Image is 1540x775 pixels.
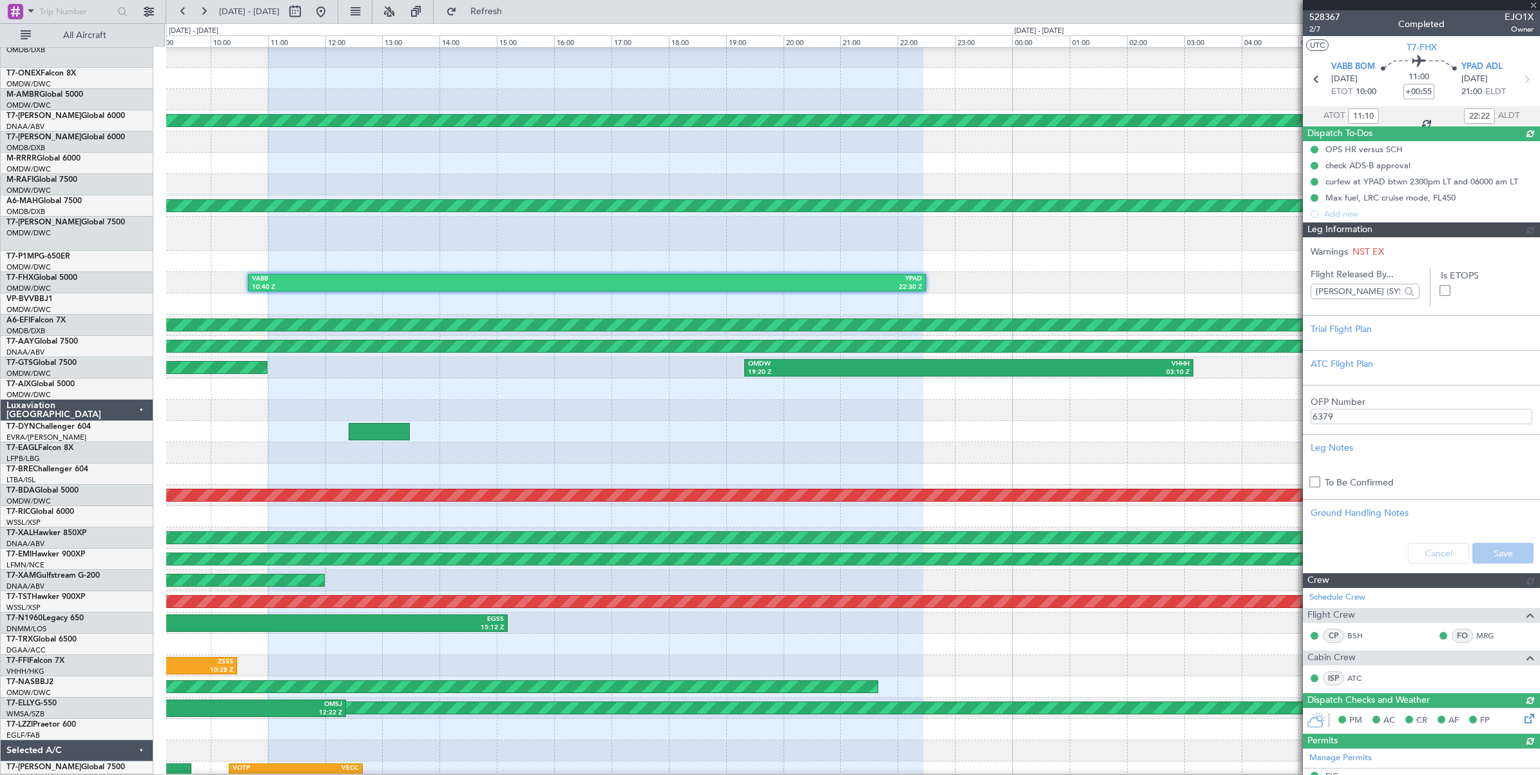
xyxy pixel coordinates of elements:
[6,338,78,346] a: T7-AAYGlobal 7500
[6,636,77,643] a: T7-TRXGlobal 6500
[6,657,29,665] span: T7-FFI
[1409,71,1429,84] span: 11:00
[6,112,81,120] span: T7-[PERSON_NAME]
[6,338,34,346] span: T7-AAY
[6,91,83,99] a: M-AMBRGlobal 5000
[6,359,33,367] span: T7-GTS
[6,79,51,89] a: OMDW/DWC
[6,359,77,367] a: T7-GTSGlobal 7500
[1323,110,1345,123] span: ATOT
[6,91,39,99] span: M-AMBR
[6,219,81,226] span: T7-[PERSON_NAME]
[14,25,140,46] button: All Aircraft
[6,508,74,516] a: T7-RICGlobal 6000
[6,207,45,217] a: OMDB/DXB
[587,275,922,284] div: YPAD
[6,551,32,558] span: T7-EMI
[6,551,85,558] a: T7-EMIHawker 900XP
[6,496,51,506] a: OMDW/DWC
[6,593,32,601] span: T7-TST
[6,295,53,303] a: VP-BVVBBJ1
[6,305,51,315] a: OMDW/DWC
[6,721,76,729] a: T7-LZZIPraetor 600
[748,360,968,369] div: OMDW
[6,529,86,537] a: T7-XALHawker 850XP
[6,176,34,184] span: M-RAFI
[1306,39,1329,51] button: UTC
[296,764,359,773] div: VECC
[6,444,38,452] span: T7-EAGL
[39,2,113,21] input: Trip Number
[6,433,86,442] a: EVRA/[PERSON_NAME]
[440,1,517,22] button: Refresh
[1505,10,1534,24] span: EJO1X
[6,176,77,184] a: M-RAFIGlobal 7500
[497,35,554,47] div: 15:00
[298,615,504,624] div: EGSS
[6,454,40,464] a: LFPB/LBG
[6,122,44,132] a: DNAA/ABV
[6,624,46,634] a: DNMM/LOS
[726,35,784,47] div: 19:00
[325,35,383,47] div: 12:00
[554,35,611,47] div: 16:00
[6,70,41,77] span: T7-ONEX
[233,764,296,773] div: VOTP
[219,6,280,17] span: [DATE] - [DATE]
[6,219,125,226] a: T7-[PERSON_NAME]Global 7500
[611,35,669,47] div: 17:00
[6,164,51,174] a: OMDW/DWC
[1461,86,1482,99] span: 21:00
[439,35,497,47] div: 14:00
[6,487,35,495] span: T7-BDA
[6,348,44,357] a: DNAA/ABV
[1505,24,1534,35] span: Owner
[6,262,51,272] a: OMDW/DWC
[1407,41,1437,54] span: T7-FHX
[748,368,968,377] div: 19:20 Z
[6,763,125,771] a: T7-[PERSON_NAME]Global 7500
[6,572,100,580] a: T7-XAMGulfstream G-200
[6,688,51,698] a: OMDW/DWC
[6,317,66,324] a: A6-EFIFalcon 7X
[153,35,211,47] div: 09:00
[6,614,84,622] a: T7-N1960Legacy 650
[6,508,30,516] span: T7-RIC
[91,623,298,633] div: 07:52 Z
[6,186,51,195] a: OMDW/DWC
[211,35,268,47] div: 10:00
[6,326,45,336] a: OMDB/DXB
[1012,35,1070,47] div: 00:00
[6,133,125,141] a: T7-[PERSON_NAME]Global 6000
[6,197,82,205] a: A6-MAHGlobal 7500
[6,678,53,686] a: T7-NASBBJ2
[6,466,33,473] span: T7-BRE
[6,274,34,282] span: T7-FHX
[6,197,38,205] span: A6-MAH
[6,678,35,686] span: T7-NAS
[1309,10,1340,24] span: 528367
[6,253,39,260] span: T7-P1MP
[169,26,218,37] div: [DATE] - [DATE]
[1127,35,1184,47] div: 02:00
[252,283,587,292] div: 10:40 Z
[784,35,841,47] div: 20:00
[587,283,922,292] div: 22:30 Z
[6,274,77,282] a: T7-FHXGlobal 5000
[268,35,325,47] div: 11:00
[6,645,46,655] a: DGAA/ACC
[6,284,51,293] a: OMDW/DWC
[1498,110,1519,123] span: ALDT
[6,700,35,707] span: T7-ELLY
[969,368,1189,377] div: 03:10 Z
[1331,61,1375,74] span: VABB BOM
[6,133,81,141] span: T7-[PERSON_NAME]
[6,380,75,388] a: T7-AIXGlobal 5000
[1398,17,1445,31] div: Completed
[6,603,41,613] a: WSSL/XSP
[6,228,51,238] a: OMDW/DWC
[1331,86,1352,99] span: ETOT
[6,155,81,162] a: M-RRRRGlobal 6000
[6,390,51,400] a: OMDW/DWC
[6,487,79,495] a: T7-BDAGlobal 5000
